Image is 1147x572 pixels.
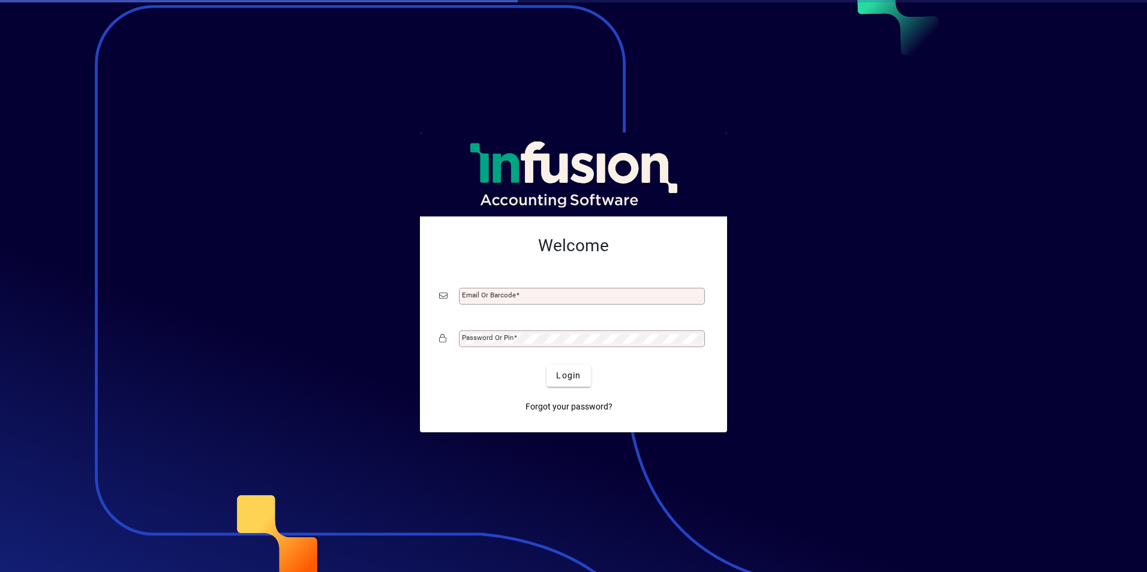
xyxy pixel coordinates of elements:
[521,396,617,418] a: Forgot your password?
[462,333,514,342] mat-label: Password or Pin
[439,236,708,256] h2: Welcome
[526,401,612,413] span: Forgot your password?
[547,365,590,387] button: Login
[556,369,581,382] span: Login
[462,291,516,299] mat-label: Email or Barcode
